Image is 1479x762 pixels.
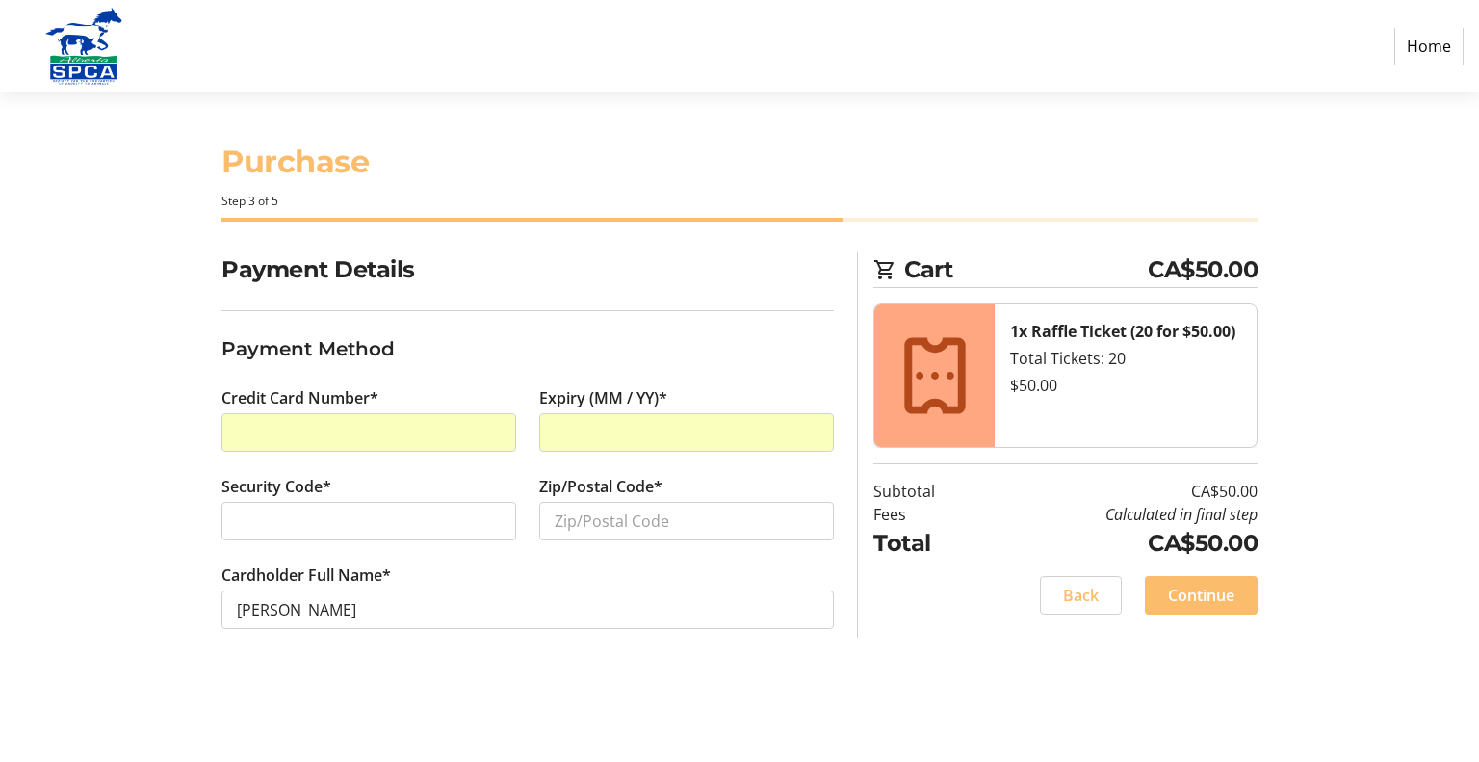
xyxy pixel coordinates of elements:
span: Continue [1168,584,1234,607]
input: Card Holder Name [221,591,834,629]
img: Alberta SPCA's Logo [15,8,152,85]
button: Back [1040,576,1122,615]
span: Cart [904,252,1148,287]
iframe: Secure CVC input frame [237,510,501,533]
iframe: Secure expiration date input frame [555,421,818,444]
span: CA$50.00 [1148,252,1258,287]
td: Fees [873,503,984,526]
div: $50.00 [1010,374,1241,397]
iframe: Secure card number input frame [237,421,501,444]
span: Back [1063,584,1099,607]
label: Zip/Postal Code* [539,475,662,498]
a: Home [1394,28,1464,65]
td: Subtotal [873,480,984,503]
td: Calculated in final step [984,503,1258,526]
td: CA$50.00 [984,526,1258,561]
button: Continue [1145,576,1258,615]
h2: Payment Details [221,252,834,287]
td: Total [873,526,984,561]
td: CA$50.00 [984,480,1258,503]
div: Step 3 of 5 [221,193,1258,210]
label: Expiry (MM / YY)* [539,386,667,409]
label: Credit Card Number* [221,386,378,409]
strong: 1x Raffle Ticket (20 for $50.00) [1010,321,1235,342]
div: Total Tickets: 20 [1010,347,1241,370]
h1: Purchase [221,139,1258,185]
label: Cardholder Full Name* [221,564,391,587]
label: Security Code* [221,475,331,498]
h3: Payment Method [221,334,834,363]
input: Zip/Postal Code [539,502,834,540]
